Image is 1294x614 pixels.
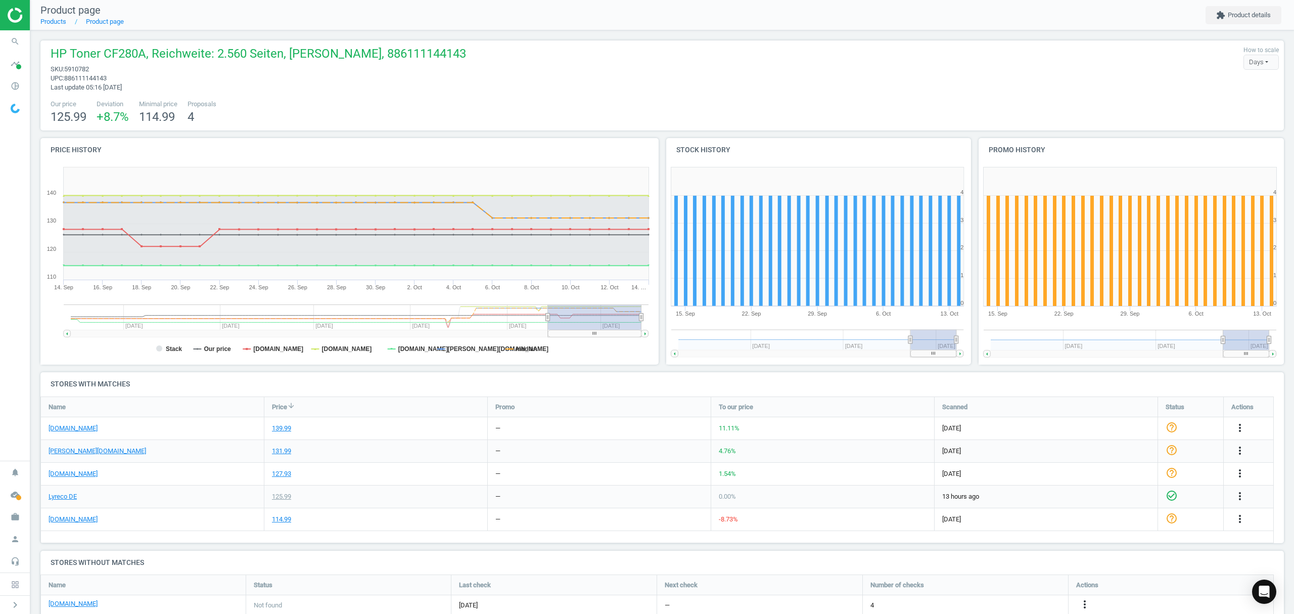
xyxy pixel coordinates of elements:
a: Lyreco DE [49,492,77,501]
span: Next check [665,581,698,590]
button: chevron_right [3,598,28,611]
span: 1.54 % [719,470,736,477]
button: more_vert [1234,422,1246,435]
span: Last update 05:16 [DATE] [51,83,122,91]
button: more_vert [1234,490,1246,503]
i: help_outline [1166,466,1178,478]
i: more_vert [1234,490,1246,502]
span: Minimal price [139,100,177,109]
tspan: 10. Oct [562,284,579,290]
div: 114.99 [272,515,291,524]
h4: Stores with matches [40,372,1284,396]
tspan: 14. … [631,284,646,290]
span: Our price [51,100,86,109]
span: Number of checks [870,581,924,590]
text: 4 [1273,189,1276,195]
i: headset_mic [6,552,25,571]
i: search [6,32,25,51]
tspan: 14. Sep [54,284,73,290]
tspan: [PERSON_NAME][DOMAIN_NAME] [448,345,548,353]
div: Days [1243,55,1279,70]
text: 4 [960,189,963,195]
div: — [495,424,500,433]
i: more_vert [1234,422,1246,434]
div: 139.99 [272,424,291,433]
div: 125.99 [272,492,291,501]
a: [DOMAIN_NAME] [49,469,98,478]
tspan: 15. Sep [988,311,1007,317]
span: [DATE] [942,515,1150,524]
text: 3 [1273,217,1276,223]
div: Open Intercom Messenger [1252,580,1276,604]
text: 3 [960,217,963,223]
span: Promo [495,402,515,411]
i: extension [1216,11,1225,20]
tspan: Our price [204,345,231,353]
span: 4 [870,601,874,610]
tspan: 22. Sep [1054,311,1074,317]
tspan: 28. Sep [327,284,346,290]
span: Status [1166,402,1184,411]
div: 127.93 [272,469,291,478]
tspan: 12. Oct [600,284,618,290]
tspan: 16. Sep [93,284,112,290]
img: ajHJNr6hYgQAAAAASUVORK5CYII= [8,8,79,23]
span: 0.00 % [719,493,736,500]
button: more_vert [1234,445,1246,458]
span: HP Toner CF280A, Reichweite: 2.560 Seiten, [PERSON_NAME], 886111144143 [51,46,466,65]
tspan: 24. Sep [249,284,268,290]
i: chevron_right [9,599,21,611]
i: pie_chart_outlined [6,76,25,96]
i: help_outline [1166,512,1178,524]
i: help_outline [1166,444,1178,456]
span: upc : [51,74,64,82]
tspan: 29. Sep [808,311,827,317]
button: more_vert [1234,467,1246,480]
tspan: 29. Sep [1121,311,1140,317]
tspan: 22. Sep [210,284,229,290]
span: 4 [188,110,194,124]
span: Not found [254,601,282,610]
tspan: 13. Oct [941,311,958,317]
span: 5910782 [64,65,89,73]
tspan: 30. Sep [366,284,385,290]
span: Actions [1231,402,1254,411]
i: work [6,507,25,527]
div: — [495,447,500,456]
button: extensionProduct details [1206,6,1281,24]
tspan: 6. Oct [1189,311,1204,317]
tspan: median [516,345,537,353]
i: more_vert [1234,445,1246,457]
a: [PERSON_NAME][DOMAIN_NAME] [49,447,146,456]
span: -8.73 % [719,515,738,523]
a: [DOMAIN_NAME] [49,424,98,433]
tspan: 4. Oct [446,284,461,290]
tspan: 15. Sep [676,311,695,317]
span: Name [49,402,66,411]
h4: Price history [40,138,659,162]
h4: Promo history [979,138,1284,162]
text: 130 [47,217,56,224]
span: +8.7 % [97,110,129,124]
span: 125.99 [51,110,86,124]
div: — [495,469,500,478]
i: arrow_downward [287,402,295,410]
span: Status [254,581,272,590]
tspan: 2. Oct [407,284,422,290]
a: Products [40,18,66,25]
span: [DATE] [942,469,1150,478]
span: 11.11 % [719,424,740,432]
div: — [495,515,500,524]
img: wGWNvw8QSZomAAAAABJRU5ErkJggg== [11,104,20,113]
tspan: 26. Sep [288,284,307,290]
text: 0 [1273,300,1276,306]
text: 0 [960,300,963,306]
span: Price [272,402,287,411]
span: — [665,601,670,610]
span: Actions [1076,581,1098,590]
span: 886111144143 [64,74,107,82]
text: 140 [47,190,56,196]
tspan: 22. Sep [742,311,761,317]
i: person [6,530,25,549]
span: [DATE] [459,601,649,610]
